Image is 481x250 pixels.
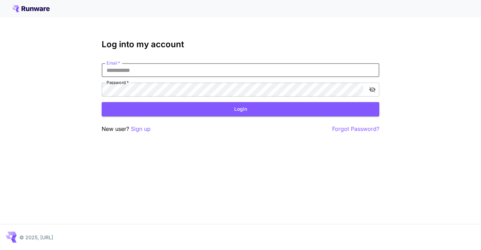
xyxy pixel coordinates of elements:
[366,83,379,96] button: toggle password visibility
[102,125,151,133] p: New user?
[102,40,379,49] h3: Log into my account
[19,234,53,241] p: © 2025, [URL]
[131,125,151,133] button: Sign up
[107,80,129,85] label: Password
[332,125,379,133] button: Forgot Password?
[102,102,379,116] button: Login
[107,60,120,66] label: Email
